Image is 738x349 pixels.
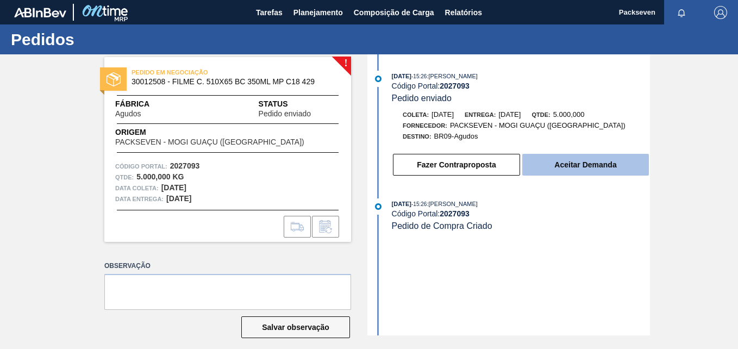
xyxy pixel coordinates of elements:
span: [DATE] [498,110,521,119]
span: PEDIDO EM NEGOCIAÇÃO [132,67,284,78]
span: 5.000,000 [553,110,585,119]
span: [DATE] [431,110,454,119]
span: Composição de Carga [354,6,434,19]
span: Tarefas [256,6,283,19]
span: Código Portal: [115,161,167,172]
span: Status [259,98,340,110]
span: BR09-Agudos [434,132,478,140]
span: PACKSEVEN - MOGI GUAÇU ([GEOGRAPHIC_DATA]) [115,138,304,146]
img: atual [375,76,381,82]
h1: Pedidos [11,33,204,46]
span: Data coleta: [115,183,159,194]
span: [DATE] [392,73,411,79]
label: Observação [104,258,351,274]
span: Entrega: [465,111,496,118]
strong: 2027093 [440,209,470,218]
div: Código Portal: [392,82,650,90]
div: Informar alteração no pedido [312,216,339,238]
span: Origem [115,127,335,138]
img: TNhmsLtSVTkK8tSr43FrP2fwEKptu5GPRR3wAAAABJRU5ErkJggg== [14,8,66,17]
span: Pedido de Compra Criado [392,221,492,230]
strong: [DATE] [166,194,191,203]
span: Pedido enviado [259,110,311,118]
span: Fornecedor: [403,122,447,129]
img: Logout [714,6,727,19]
img: status [107,72,121,86]
button: Salvar observação [241,316,350,338]
span: Fábrica [115,98,175,110]
strong: 5.000,000 KG [136,172,184,181]
strong: [DATE] [161,183,186,192]
span: Qtde : [115,172,134,183]
span: Data entrega: [115,194,164,204]
span: [DATE] [392,201,411,207]
span: Pedido enviado [392,94,452,103]
div: Ir para Composição de Carga [284,216,311,238]
span: Coleta: [403,111,429,118]
strong: 2027093 [440,82,470,90]
span: PACKSEVEN - MOGI GUAÇU ([GEOGRAPHIC_DATA]) [450,121,626,129]
span: Destino: [403,133,431,140]
span: Relatórios [445,6,482,19]
span: Planejamento [293,6,343,19]
button: Aceitar Demanda [522,154,649,176]
span: - 15:26 [411,73,427,79]
div: Código Portal: [392,209,650,218]
strong: 2027093 [170,161,200,170]
button: Fazer Contraproposta [393,154,520,176]
span: Agudos [115,110,141,118]
span: - 15:26 [411,201,427,207]
span: : [PERSON_NAME] [427,201,478,207]
span: 30012508 - FILME C. 510X65 BC 350ML MP C18 429 [132,78,329,86]
button: Notificações [664,5,699,20]
span: : [PERSON_NAME] [427,73,478,79]
img: atual [375,203,381,210]
span: Qtde: [531,111,550,118]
